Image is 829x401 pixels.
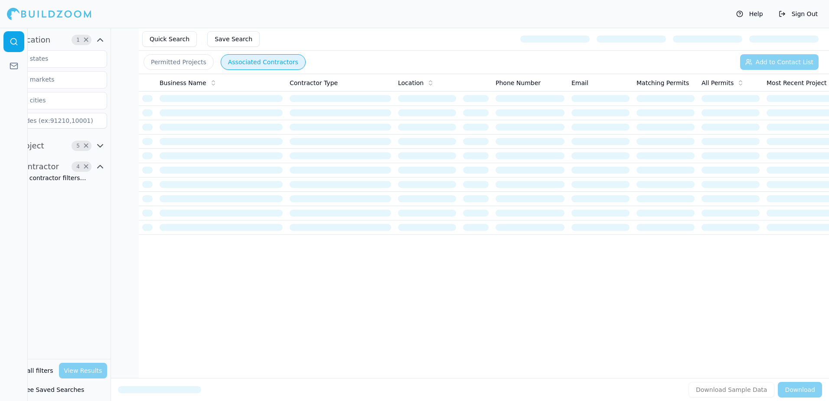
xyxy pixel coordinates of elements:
[160,79,206,87] span: Business Name
[290,79,338,87] span: Contractor Type
[4,72,96,87] input: Select markets
[74,36,82,44] span: 1
[496,79,541,87] span: Phone Number
[3,113,107,128] input: Zipcodes (ex:91210,10001)
[3,160,107,174] button: Contractor4Clear Contractor filters
[571,79,588,87] span: Email
[636,79,689,87] span: Matching Permits
[3,139,107,153] button: Project5Clear Project filters
[767,79,827,87] span: Most Recent Project
[17,140,44,152] span: Project
[74,162,82,171] span: 4
[7,363,55,378] button: Clear all filters
[702,79,734,87] span: All Permits
[74,141,82,150] span: 5
[144,54,214,70] button: Permitted Projects
[221,54,306,70] button: Associated Contractors
[398,79,424,87] span: Location
[3,33,107,47] button: Location1Clear Location filters
[3,174,107,182] div: Loading contractor filters…
[17,34,50,46] span: Location
[774,7,822,21] button: Sign Out
[17,161,59,173] span: Contractor
[83,164,89,169] span: Clear Contractor filters
[732,7,767,21] button: Help
[83,144,89,148] span: Clear Project filters
[3,382,107,398] button: See Saved Searches
[142,31,197,47] button: Quick Search
[4,92,96,108] input: Select cities
[4,51,96,66] input: Select states
[207,31,260,47] button: Save Search
[83,38,89,42] span: Clear Location filters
